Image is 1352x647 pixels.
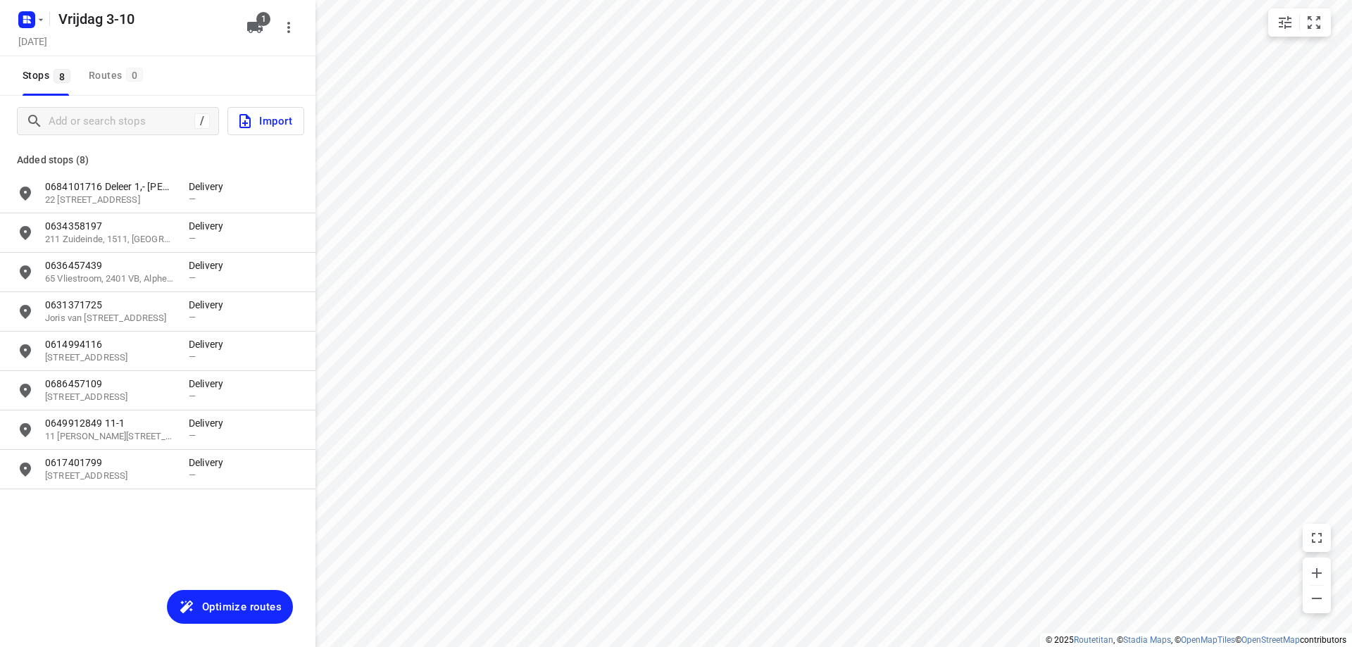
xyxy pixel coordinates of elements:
button: Optimize routes [167,590,293,624]
a: OpenStreetMap [1241,635,1300,645]
p: Delivery [189,377,231,391]
li: © 2025 , © , © © contributors [1046,635,1346,645]
p: 14 Reinwardtstraat, 1093, Amsterdam, NL [45,351,175,365]
p: 0649912849 11-1 [45,416,175,430]
p: 65 Vliestroom, 2401 VB, Alphen aan den Rijn, NL [45,272,175,286]
p: Joris van Andringastraat, 1055, Amsterdam, NL [45,312,175,325]
span: Stops [23,67,75,84]
p: 0686457109 [45,377,175,391]
a: OpenMapTiles [1181,635,1235,645]
button: Import [227,107,304,135]
div: small contained button group [1268,8,1331,37]
p: Delivery [189,258,231,272]
span: — [189,194,196,204]
p: 211 Zuideinde, 1511, Oostzaan, NL [45,233,175,246]
p: 0636457439 [45,258,175,272]
button: Map settings [1271,8,1299,37]
span: 1 [256,12,270,26]
span: — [189,470,196,480]
h5: Vrijdag 3-10 [53,8,235,30]
input: Add or search stops [49,111,194,132]
span: — [189,430,196,441]
p: 35 Brusselstraat, 2034, Haarlem, NL [45,391,175,404]
button: More [275,13,303,42]
div: / [194,113,210,129]
p: 0634358197 [45,219,175,233]
a: Stadia Maps [1123,635,1171,645]
p: 11 Justus van Maurikstraat, 1064, Amsterdam, NL [45,430,175,444]
p: Delivery [189,456,231,470]
p: Delivery [189,298,231,312]
span: — [189,312,196,322]
h5: Project date [13,33,53,49]
span: Optimize routes [202,598,282,616]
button: Fit zoom [1300,8,1328,37]
button: 1 [241,13,269,42]
p: Added stops (8) [17,151,299,168]
a: Import [219,107,304,135]
p: 0614994116 [45,337,175,351]
p: 0631371725 [45,298,175,312]
div: Routes [89,67,147,84]
p: 22 Kolenbranderstraat, 2984 AT, Ridderkerk, NL [45,194,175,207]
p: Delivery [189,337,231,351]
span: 8 [54,69,70,83]
p: 35 De Visserlaan, 2181 XG, Hillegom, NL [45,470,175,483]
span: — [189,391,196,401]
p: Delivery [189,180,231,194]
span: — [189,351,196,362]
p: Delivery [189,416,231,430]
span: — [189,233,196,244]
span: Import [237,112,292,130]
span: 0 [126,68,143,82]
span: — [189,272,196,283]
p: 0684101716 Deleer 1,- Chantal :) [45,180,175,194]
p: 0617401799 [45,456,175,470]
a: Routetitan [1074,635,1113,645]
p: Delivery [189,219,231,233]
